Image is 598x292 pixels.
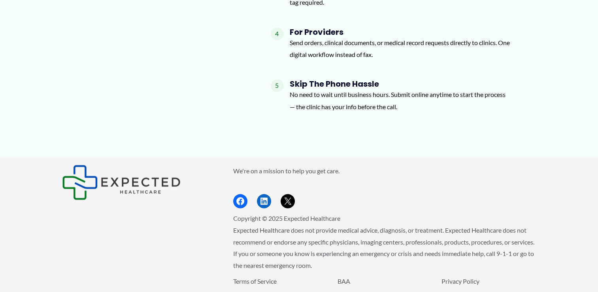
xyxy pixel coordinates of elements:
aside: Footer Widget 1 [62,165,213,200]
a: Privacy Policy [441,277,479,284]
span: 5 [271,79,283,92]
span: Expected Healthcare does not provide medical advice, diagnosis, or treatment. Expected Healthcare... [233,226,534,269]
h4: Skip the Phone Hassle [290,79,511,89]
aside: Footer Widget 2 [233,165,536,209]
span: Copyright © 2025 Expected Healthcare [233,214,340,222]
img: Expected Healthcare Logo - side, dark font, small [62,165,181,200]
p: Send orders, clinical documents, or medical record requests directly to clinics. One digital work... [290,37,511,60]
p: We're on a mission to help you get care. [233,165,536,176]
span: 4 [271,27,283,40]
a: BAA [337,277,350,284]
a: Terms of Service [233,277,277,284]
h4: For Providers [290,27,511,37]
p: No need to wait until business hours. Submit online anytime to start the process — the clinic has... [290,89,511,112]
